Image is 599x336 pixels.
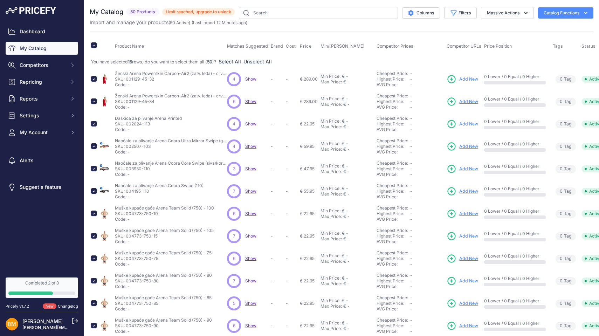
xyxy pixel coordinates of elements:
[271,43,283,49] span: Brand
[6,7,56,14] img: Pricefy Logo
[556,75,576,83] span: Tag
[346,146,350,152] div: -
[377,205,408,211] a: Cheapest Price:
[239,7,398,19] input: Search
[556,210,576,218] span: Tag
[300,211,315,216] span: € 22.95
[410,71,412,76] span: -
[342,186,345,191] div: €
[207,59,212,64] strong: 50
[142,59,216,64] span: , do you want to select them all ( )?
[560,255,563,262] span: 0
[115,76,227,82] p: SKU: 001129-45-32
[219,58,241,65] button: Select All
[410,194,412,199] span: -
[377,233,410,239] div: Highest Price:
[560,188,563,195] span: 0
[20,78,66,85] span: Repricing
[115,99,227,104] p: SKU: 001129-45-34
[484,119,546,124] p: 0 Lower / 0 Equal / 0 Higher
[447,43,481,49] span: Competitor URLs
[321,124,342,130] div: Max Price:
[300,43,311,49] span: Price
[115,211,214,217] p: SKU: 004773-750-10
[115,71,227,76] p: Ženski Arena Powerskin Carbon-Air2 (zatv. leđa) - crveni - 26
[377,183,408,188] a: Cheapest Price:
[245,211,256,216] a: Show
[410,211,412,216] span: -
[300,99,318,104] span: € 289.00
[115,127,182,132] p: Code: -
[447,231,478,241] a: Add New
[300,121,315,126] span: € 22.95
[342,141,345,146] div: €
[484,231,546,236] p: 0 Lower / 0 Equal / 0 Higher
[447,209,478,219] a: Add New
[321,169,342,174] div: Max Price:
[459,300,478,307] span: Add New
[410,183,412,188] span: -
[300,166,315,171] span: € 47.95
[245,76,256,82] a: Show
[377,93,408,98] a: Cheapest Price:
[233,76,235,82] span: 4
[377,211,410,217] div: Highest Price:
[556,120,576,128] span: Tag
[447,97,478,107] a: Add New
[115,250,212,256] p: Muške kupaće gaće Arena Team Solid (750) - 75
[245,99,256,104] a: Show
[162,8,235,15] span: Limit reached, upgrade to unlock
[168,20,190,25] span: ( )
[342,208,345,214] div: €
[245,278,256,283] a: Show
[271,99,283,104] p: -
[271,188,283,194] p: -
[321,231,340,236] div: Min Price:
[410,121,412,126] span: -
[377,149,410,155] div: AVG Price:
[343,191,346,197] div: €
[321,43,365,49] span: Min/[PERSON_NAME]
[556,187,576,196] span: Tag
[245,188,256,194] a: Show
[447,164,478,174] a: Add New
[286,233,288,239] span: -
[345,141,348,146] div: -
[410,217,412,222] span: -
[444,7,477,19] button: Filters
[91,59,217,64] span: You have selected rows
[459,233,478,240] span: Add New
[126,8,159,16] span: 50 Products
[245,256,256,261] a: Show
[115,233,214,239] p: SKU: 004773-750-15
[8,280,75,286] div: Completed 2 of 3
[300,76,318,82] span: € 289.00
[342,96,345,102] div: €
[343,214,346,219] div: €
[20,129,66,136] span: My Account
[343,79,346,85] div: €
[459,255,478,262] span: Add New
[556,143,576,151] span: Tag
[115,166,227,172] p: SKU: 003930-110
[245,323,256,328] a: Show
[245,144,256,149] span: Show
[377,273,408,278] a: Cheapest Price:
[286,166,288,171] span: -
[459,166,478,172] span: Add New
[343,146,346,152] div: €
[115,43,144,49] span: Product Name
[560,233,563,240] span: 0
[459,98,478,105] span: Add New
[115,121,182,127] p: SKU: 002024-113
[346,191,350,197] div: -
[538,7,593,19] button: Catalog Functions
[321,236,342,242] div: Max Price:
[459,188,478,195] span: Add New
[343,236,346,242] div: €
[286,211,288,216] span: -
[410,228,412,233] span: -
[115,228,214,233] p: Muške kupaće gaće Arena Team Solid (750) - 105
[484,208,546,214] p: 0 Lower / 0 Equal / 0 Higher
